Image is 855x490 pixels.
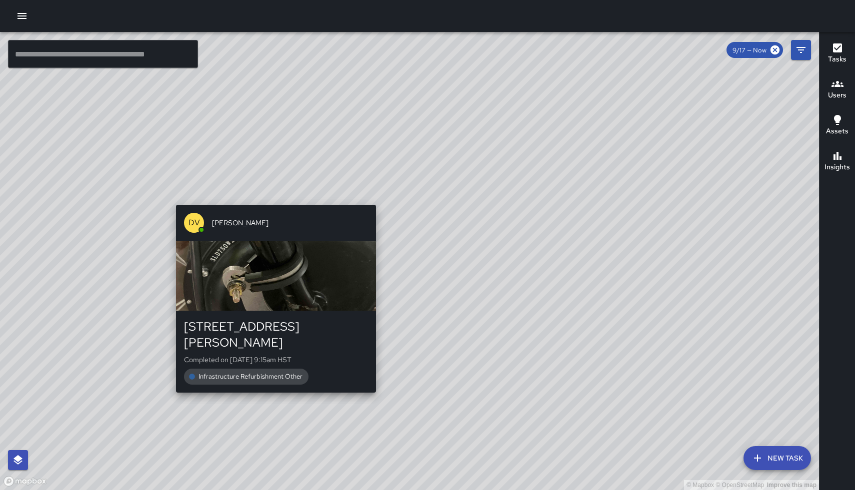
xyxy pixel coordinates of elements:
div: [STREET_ADDRESS][PERSON_NAME] [184,319,368,351]
button: New Task [743,446,811,470]
button: Insights [819,144,855,180]
p: Completed on [DATE] 9:15am HST [184,355,368,365]
p: DV [188,217,200,229]
h6: Tasks [828,54,846,65]
div: 9/17 — Now [726,42,783,58]
span: [PERSON_NAME] [212,218,368,228]
button: Tasks [819,36,855,72]
h6: Insights [824,162,850,173]
h6: Users [828,90,846,101]
button: Assets [819,108,855,144]
h6: Assets [826,126,848,137]
button: DV[PERSON_NAME][STREET_ADDRESS][PERSON_NAME]Completed on [DATE] 9:15am HSTInfrastructure Refurbis... [176,205,376,393]
span: 9/17 — Now [726,46,772,54]
span: Infrastructure Refurbishment Other [192,372,308,381]
button: Filters [791,40,811,60]
button: Users [819,72,855,108]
